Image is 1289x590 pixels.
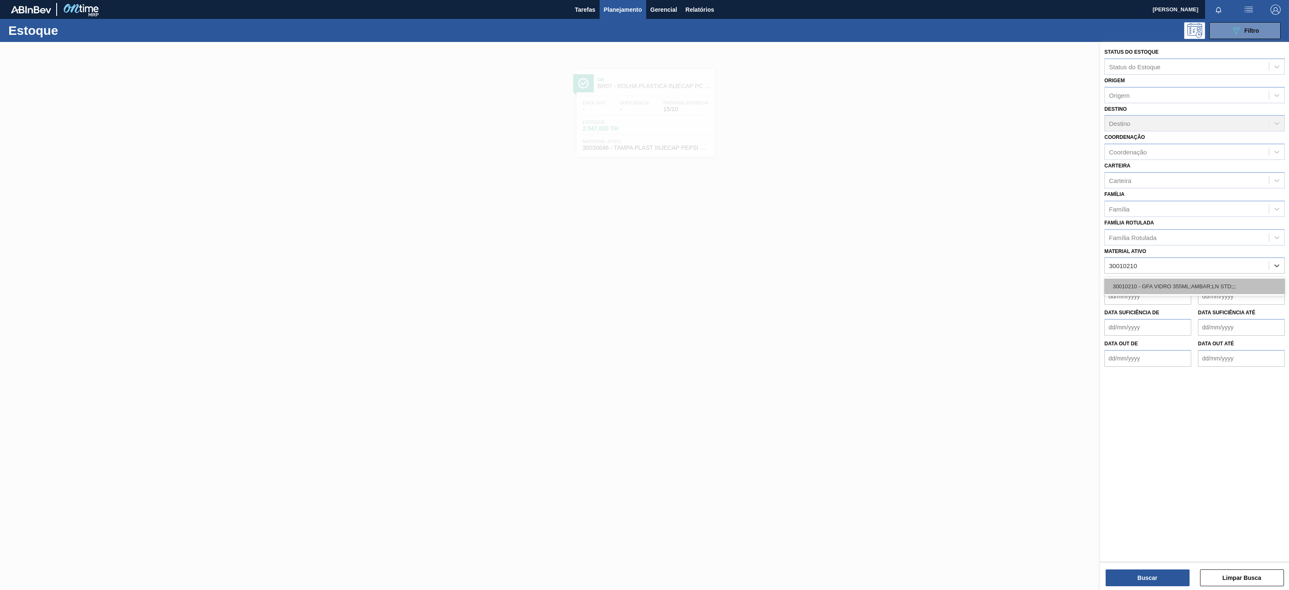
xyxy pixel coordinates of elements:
label: Material ativo [1104,248,1146,254]
label: Data suficiência de [1104,310,1159,316]
label: Status do Estoque [1104,49,1159,55]
span: Relatórios [686,5,714,15]
input: dd/mm/yyyy [1104,288,1191,305]
div: Origem [1109,91,1130,99]
img: TNhmsLtSVTkK8tSr43FrP2fwEKptu5GPRR3wAAAABJRU5ErkJggg== [11,6,51,13]
div: 30010210 - GFA VIDRO 355ML;AMBAR;LN STD;;; [1104,279,1285,294]
img: Logout [1271,5,1281,15]
input: dd/mm/yyyy [1104,319,1191,336]
input: dd/mm/yyyy [1198,319,1285,336]
span: Gerencial [650,5,677,15]
label: Data out até [1198,341,1234,347]
div: Carteira [1109,177,1131,184]
div: Coordenação [1109,149,1147,156]
div: Status do Estoque [1109,63,1161,70]
div: Pogramando: nenhum usuário selecionado [1184,22,1205,39]
button: Notificações [1205,4,1232,16]
input: dd/mm/yyyy [1104,350,1191,367]
label: Carteira [1104,163,1130,169]
input: dd/mm/yyyy [1198,350,1285,367]
h1: Estoque [8,26,142,35]
label: Coordenação [1104,134,1145,140]
span: Planejamento [604,5,642,15]
span: Filtro [1245,27,1259,34]
span: Tarefas [575,5,595,15]
label: Origem [1104,78,1125,84]
button: Filtro [1209,22,1281,39]
label: Data suficiência até [1198,310,1255,316]
div: Família [1109,205,1130,212]
label: Destino [1104,106,1127,112]
div: Família Rotulada [1109,234,1156,241]
label: Família [1104,191,1125,197]
label: Família Rotulada [1104,220,1154,226]
label: Data out de [1104,341,1138,347]
input: dd/mm/yyyy [1198,288,1285,305]
img: userActions [1244,5,1254,15]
